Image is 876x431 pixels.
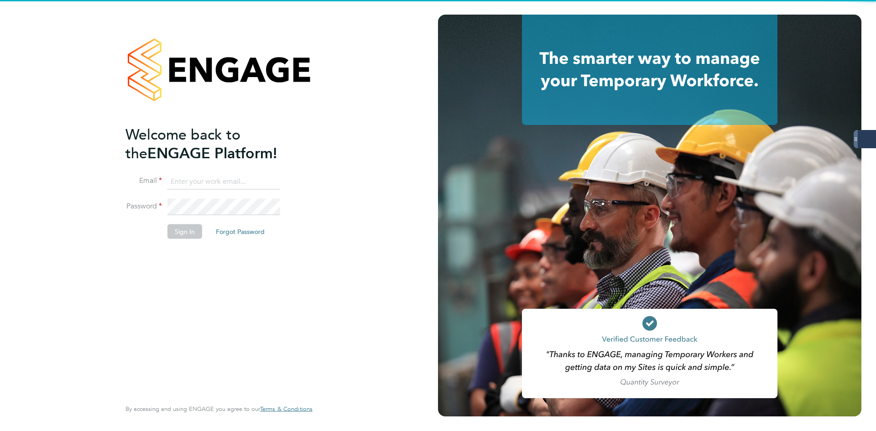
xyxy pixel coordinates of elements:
button: Forgot Password [209,224,272,239]
button: Sign In [167,224,202,239]
h2: ENGAGE Platform! [125,125,303,162]
label: Email [125,176,162,186]
span: Terms & Conditions [260,405,313,413]
a: Terms & Conditions [260,405,313,413]
label: Password [125,202,162,211]
input: Enter your work email... [167,173,280,190]
span: By accessing and using ENGAGE you agree to our [125,405,313,413]
span: Welcome back to the [125,125,240,162]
